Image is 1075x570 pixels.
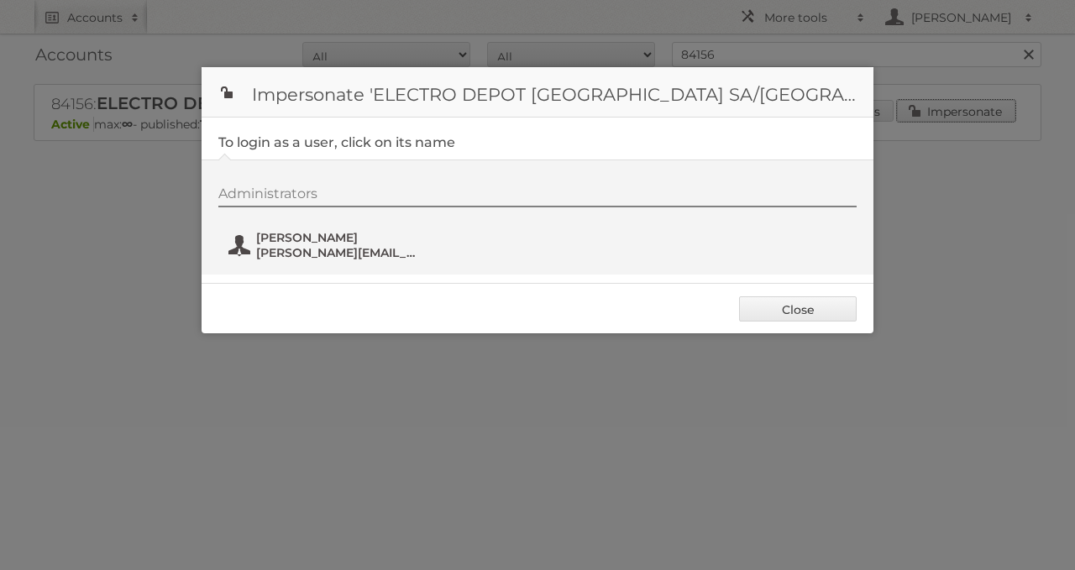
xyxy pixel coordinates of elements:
span: [PERSON_NAME][EMAIL_ADDRESS][DOMAIN_NAME] [256,245,419,260]
span: [PERSON_NAME] [256,230,419,245]
div: Administrators [218,186,857,207]
legend: To login as a user, click on its name [218,134,455,150]
h1: Impersonate 'ELECTRO DEPOT [GEOGRAPHIC_DATA] SA/[GEOGRAPHIC_DATA]' [202,67,873,118]
button: [PERSON_NAME] [PERSON_NAME][EMAIL_ADDRESS][DOMAIN_NAME] [227,228,424,262]
a: Close [739,296,857,322]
